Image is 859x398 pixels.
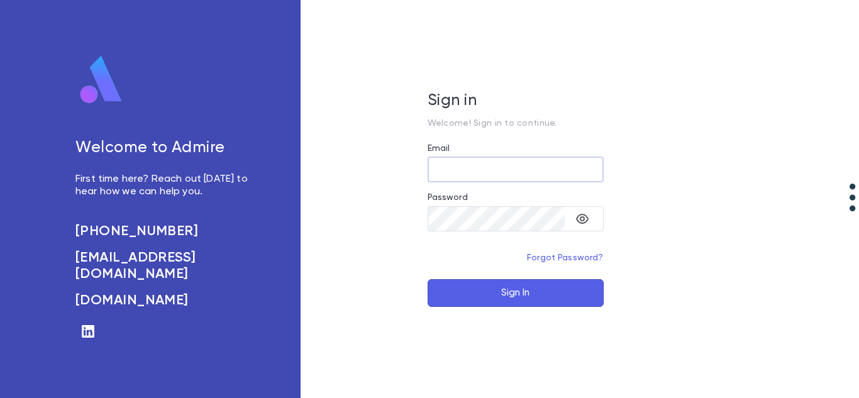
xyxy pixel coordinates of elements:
label: Email [428,143,450,153]
label: Password [428,192,468,202]
button: toggle password visibility [570,206,595,231]
a: Forgot Password? [527,253,604,262]
p: First time here? Reach out [DATE] to hear how we can help you. [75,173,250,198]
button: Sign In [428,279,604,307]
a: [EMAIL_ADDRESS][DOMAIN_NAME] [75,250,250,282]
p: Welcome! Sign in to continue. [428,118,604,128]
img: logo [75,55,127,105]
a: [PHONE_NUMBER] [75,223,250,240]
h5: Welcome to Admire [75,139,250,158]
h5: Sign in [428,92,604,111]
a: [DOMAIN_NAME] [75,292,250,309]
